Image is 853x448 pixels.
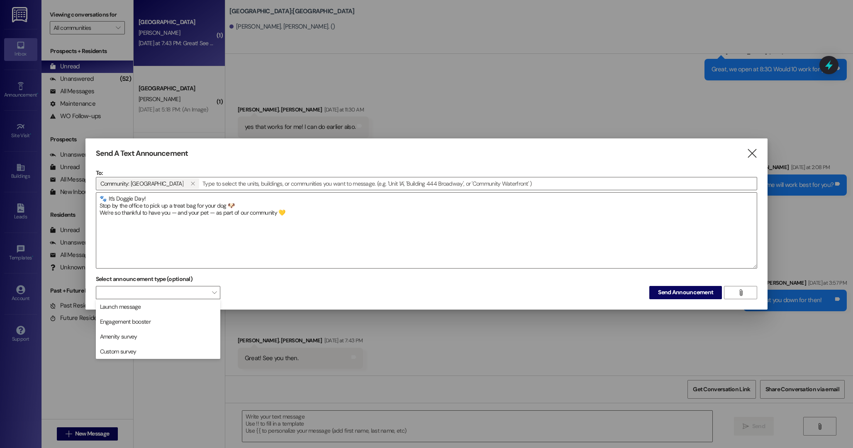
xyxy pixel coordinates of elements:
[100,332,137,341] span: Amenity survey
[100,303,141,311] span: Launch message
[96,149,188,158] h3: Send A Text Announcement
[96,192,758,269] div: 🐾 It’s Doggie Day! Stop by the office to pick up a treat bag for your dog 🐶 We’re so thankful to ...
[100,347,136,356] span: Custom survey
[658,288,713,297] span: Send Announcement
[200,177,757,190] input: Type to select the units, buildings, or communities you want to message. (e.g. 'Unit 1A', 'Buildi...
[738,289,744,296] i: 
[190,180,195,187] i: 
[100,317,151,326] span: Engagement booster
[649,286,722,299] button: Send Announcement
[746,149,758,158] i: 
[96,169,758,177] p: To:
[187,178,199,189] button: Community: Beacon Place Northport
[96,193,757,268] textarea: 🐾 It’s Doggie Day! Stop by the office to pick up a treat bag for your dog 🐶 We’re so thankful to ...
[96,273,193,286] label: Select announcement type (optional)
[100,178,183,189] span: Community: Beacon Place Northport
